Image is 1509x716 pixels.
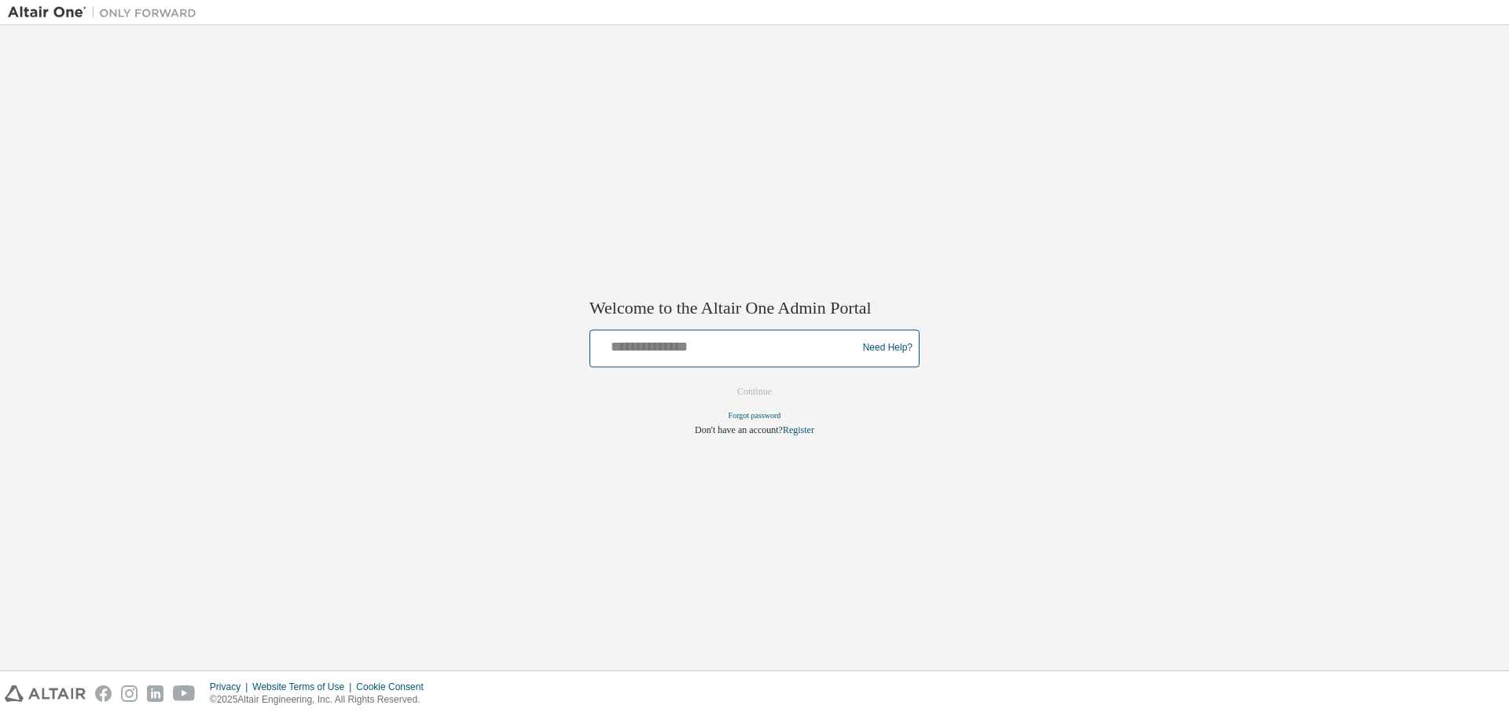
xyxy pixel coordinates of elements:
h2: Welcome to the Altair One Admin Portal [589,298,920,320]
img: instagram.svg [121,685,138,702]
img: altair_logo.svg [5,685,86,702]
img: facebook.svg [95,685,112,702]
div: Cookie Consent [356,681,432,693]
div: Privacy [210,681,252,693]
a: Forgot password [729,411,781,420]
div: Website Terms of Use [252,681,356,693]
a: Need Help? [863,348,912,349]
img: youtube.svg [173,685,196,702]
a: Register [783,424,814,435]
img: linkedin.svg [147,685,163,702]
span: Don't have an account? [695,424,783,435]
p: © 2025 Altair Engineering, Inc. All Rights Reserved. [210,693,433,707]
img: Altair One [8,5,204,20]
